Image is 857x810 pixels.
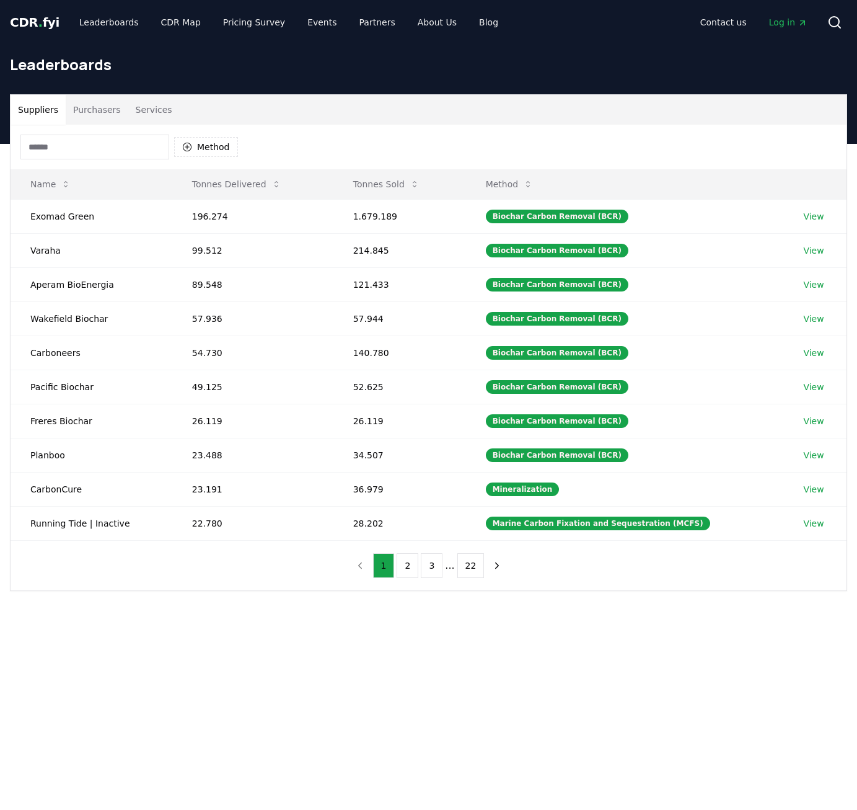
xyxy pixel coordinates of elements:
a: Contact us [690,11,757,33]
nav: Main [69,11,508,33]
div: Biochar Carbon Removal (BCR) [486,278,628,292]
a: View [803,210,824,223]
button: 22 [457,553,485,578]
td: Varaha [11,233,172,267]
td: 89.548 [172,267,333,301]
td: 34.507 [333,438,466,472]
td: 140.780 [333,336,466,370]
div: Biochar Carbon Removal (BCR) [486,448,628,462]
span: . [38,15,43,30]
td: CarbonCure [11,472,172,506]
button: Services [128,95,180,125]
a: View [803,278,824,291]
td: 28.202 [333,506,466,540]
a: View [803,313,824,325]
button: 3 [421,553,442,578]
a: Pricing Survey [213,11,295,33]
td: Planboo [11,438,172,472]
div: Biochar Carbon Removal (BCR) [486,210,628,223]
div: Mineralization [486,483,560,496]
a: View [803,244,824,257]
td: 22.780 [172,506,333,540]
td: Pacific Biochar [11,370,172,404]
button: Purchasers [66,95,128,125]
a: Leaderboards [69,11,149,33]
td: 1.679.189 [333,199,466,233]
h1: Leaderboards [10,55,847,74]
td: 57.936 [172,301,333,336]
a: View [803,449,824,461]
div: Biochar Carbon Removal (BCR) [486,346,628,360]
td: Carboneers [11,336,172,370]
div: Biochar Carbon Removal (BCR) [486,380,628,394]
a: CDR Map [151,11,211,33]
button: Suppliers [11,95,66,125]
td: Exomad Green [11,199,172,233]
div: Biochar Carbon Removal (BCR) [486,312,628,326]
td: Aperam BioEnergia [11,267,172,301]
button: Method [476,172,543,197]
td: 36.979 [333,472,466,506]
a: View [803,415,824,427]
td: 52.625 [333,370,466,404]
button: Tonnes Delivered [182,172,291,197]
div: Biochar Carbon Removal (BCR) [486,244,628,257]
li: ... [445,558,454,573]
td: Freres Biochar [11,404,172,438]
a: View [803,483,824,496]
td: Running Tide | Inactive [11,506,172,540]
td: 23.191 [172,472,333,506]
button: 1 [373,553,395,578]
a: Partners [349,11,405,33]
button: Tonnes Sold [343,172,429,197]
button: Name [20,172,81,197]
a: About Us [408,11,467,33]
td: 196.274 [172,199,333,233]
td: 23.488 [172,438,333,472]
a: Blog [469,11,508,33]
td: 121.433 [333,267,466,301]
span: Log in [769,16,807,29]
button: next page [486,553,508,578]
a: CDR.fyi [10,14,59,31]
td: Wakefield Biochar [11,301,172,336]
td: 99.512 [172,233,333,267]
td: 49.125 [172,370,333,404]
span: CDR fyi [10,15,59,30]
a: View [803,347,824,359]
a: View [803,381,824,393]
a: Log in [759,11,817,33]
td: 57.944 [333,301,466,336]
button: Method [174,137,238,157]
a: View [803,517,824,530]
button: 2 [397,553,418,578]
td: 54.730 [172,336,333,370]
td: 26.119 [333,404,466,438]
a: Events [297,11,346,33]
td: 214.845 [333,233,466,267]
div: Marine Carbon Fixation and Sequestration (MCFS) [486,517,710,530]
nav: Main [690,11,817,33]
div: Biochar Carbon Removal (BCR) [486,414,628,428]
td: 26.119 [172,404,333,438]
